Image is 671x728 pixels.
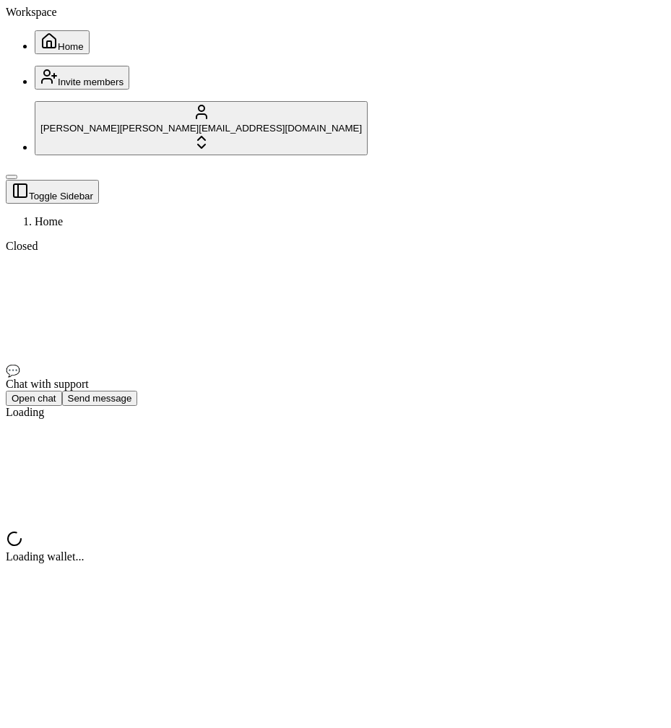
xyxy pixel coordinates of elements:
[62,391,138,406] button: Send message
[120,123,363,134] span: [PERSON_NAME][EMAIL_ADDRESS][DOMAIN_NAME]
[6,6,665,19] div: Workspace
[6,364,665,378] div: 💬
[6,215,665,228] nav: breadcrumb
[6,180,99,204] button: Toggle Sidebar
[58,77,124,87] span: Invite members
[35,101,368,155] button: [PERSON_NAME][PERSON_NAME][EMAIL_ADDRESS][DOMAIN_NAME]
[6,175,17,179] button: Toggle Sidebar
[6,406,44,418] span: Loading
[35,40,90,52] a: Home
[58,41,84,52] span: Home
[6,391,62,406] button: Open chat
[35,215,63,227] span: Home
[35,66,129,90] button: Invite members
[35,75,129,87] a: Invite members
[40,123,120,134] span: [PERSON_NAME]
[29,191,93,201] span: Toggle Sidebar
[35,30,90,54] button: Home
[6,240,38,252] span: Closed
[6,550,665,563] div: Loading wallet...
[6,378,665,391] div: Chat with support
